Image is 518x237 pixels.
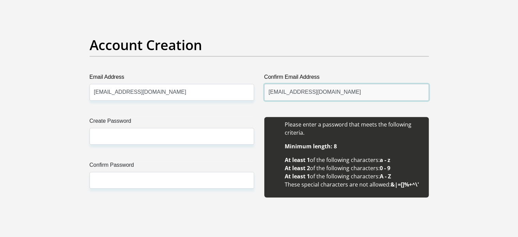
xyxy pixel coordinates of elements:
b: &|=[]%+^\' [391,181,419,188]
b: At least 1 [285,156,310,164]
label: Email Address [90,73,254,84]
li: of the following characters: [285,164,422,172]
li: of the following characters: [285,172,422,180]
b: At least 2 [285,164,310,172]
input: Email Address [90,84,254,101]
input: Create Password [90,128,254,145]
li: These special characters are not allowed: [285,180,422,189]
label: Create Password [90,117,254,128]
b: A - Z [380,173,391,180]
input: Confirm Password [90,172,254,189]
li: Please enter a password that meets the following criteria. [285,120,422,137]
b: 0 - 9 [380,164,390,172]
li: of the following characters: [285,156,422,164]
label: Confirm Email Address [264,73,429,84]
h2: Account Creation [90,37,429,53]
input: Confirm Email Address [264,84,429,101]
b: Minimum length: 8 [285,143,337,150]
b: a - z [380,156,390,164]
b: At least 1 [285,173,310,180]
label: Confirm Password [90,161,254,172]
